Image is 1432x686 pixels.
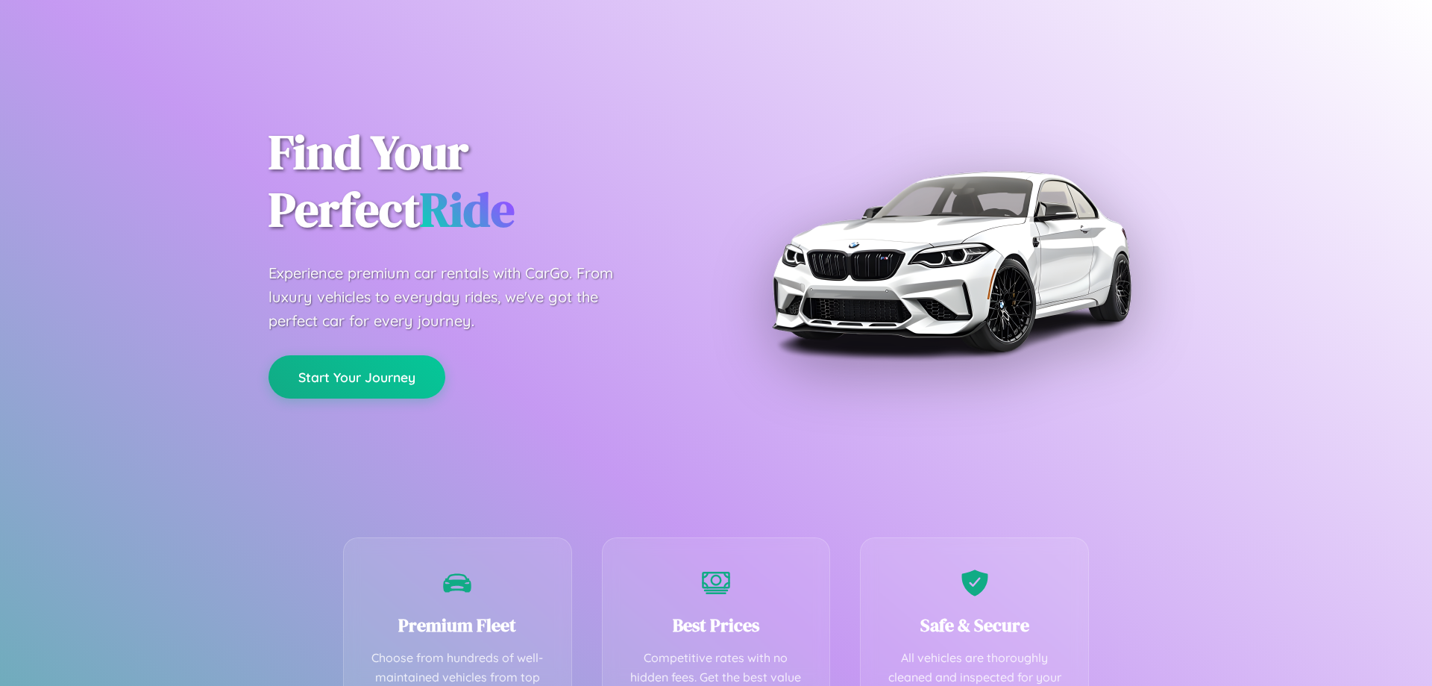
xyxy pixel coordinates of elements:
[268,355,445,399] button: Start Your Journey
[420,177,515,242] span: Ride
[268,124,694,239] h1: Find Your Perfect
[764,75,1137,448] img: Premium BMW car rental vehicle
[268,261,641,333] p: Experience premium car rentals with CarGo. From luxury vehicles to everyday rides, we've got the ...
[625,613,808,637] h3: Best Prices
[883,613,1066,637] h3: Safe & Secure
[366,613,549,637] h3: Premium Fleet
